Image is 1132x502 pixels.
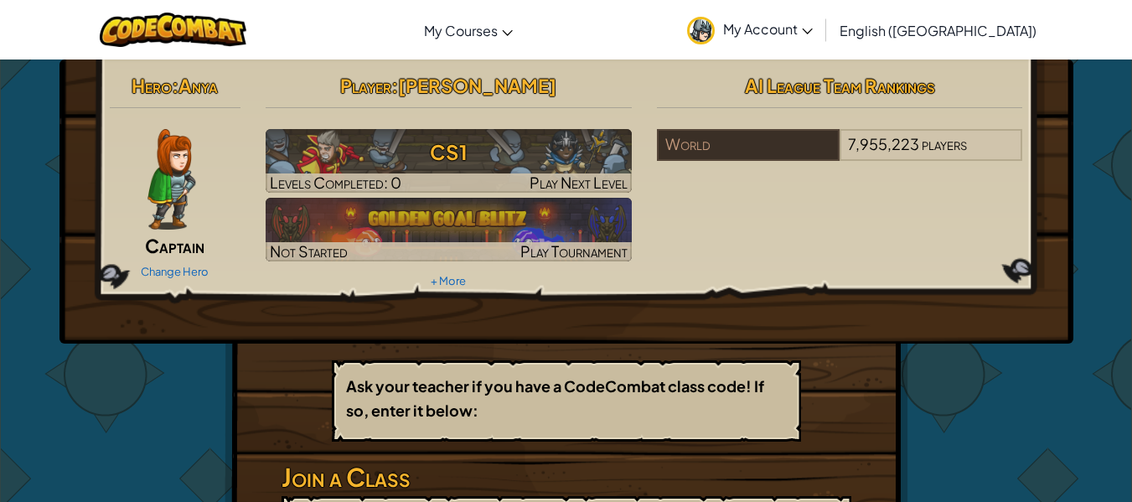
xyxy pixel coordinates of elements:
[391,74,398,97] span: :
[424,22,498,39] span: My Courses
[679,3,821,56] a: My Account
[657,129,840,161] div: World
[416,8,521,53] a: My Courses
[840,22,1036,39] span: English ([GEOGRAPHIC_DATA])
[848,134,919,153] span: 7,955,223
[922,134,967,153] span: players
[178,74,218,97] span: Anya
[270,241,348,261] span: Not Started
[141,265,209,278] a: Change Hero
[266,198,632,261] a: Not StartedPlay Tournament
[398,74,556,97] span: [PERSON_NAME]
[172,74,178,97] span: :
[723,20,813,38] span: My Account
[266,129,632,193] a: Play Next Level
[831,8,1045,53] a: English ([GEOGRAPHIC_DATA])
[282,458,851,496] h3: Join a Class
[147,129,195,230] img: captain-pose.png
[745,74,935,97] span: AI League Team Rankings
[266,133,632,171] h3: CS1
[270,173,401,192] span: Levels Completed: 0
[100,13,246,47] img: CodeCombat logo
[431,274,466,287] a: + More
[132,74,172,97] span: Hero
[266,198,632,261] img: Golden Goal
[346,376,764,420] b: Ask your teacher if you have a CodeCombat class code! If so, enter it below:
[530,173,628,192] span: Play Next Level
[657,145,1023,164] a: World7,955,223players
[340,74,391,97] span: Player
[145,234,204,257] span: Captain
[266,129,632,193] img: CS1
[520,241,628,261] span: Play Tournament
[687,17,715,44] img: avatar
